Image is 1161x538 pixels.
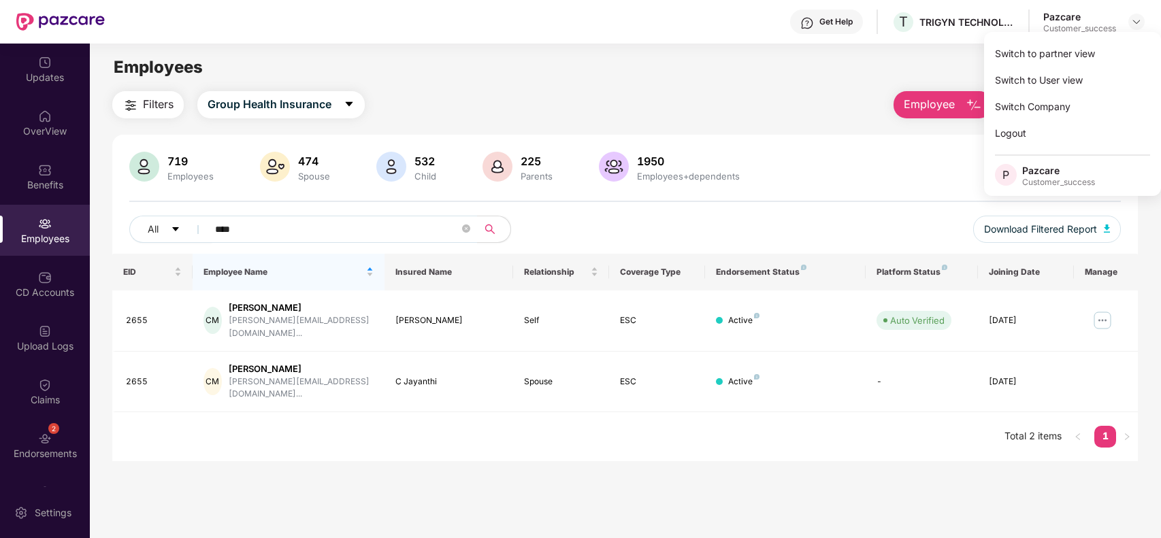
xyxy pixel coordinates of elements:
div: Switch to partner view [984,40,1161,67]
th: Relationship [513,254,609,290]
span: Employee Name [203,267,364,278]
div: Customer_success [1022,177,1095,188]
span: EID [123,267,171,278]
img: svg+xml;base64,PHN2ZyBpZD0iSGVscC0zMngzMiIgeG1sbnM9Imh0dHA6Ly93d3cudzMub3JnLzIwMDAvc3ZnIiB3aWR0aD... [800,16,814,30]
th: EID [112,254,193,290]
div: Get Help [819,16,853,27]
span: Relationship [524,267,588,278]
div: TRIGYN TECHNOLOGIES LIMITED [919,16,1015,29]
div: Logout [984,120,1161,146]
div: Pazcare [1043,10,1116,23]
span: P [1002,167,1009,183]
th: Manage [1074,254,1138,290]
div: Switch to User view [984,67,1161,93]
div: Switch Company [984,93,1161,120]
img: New Pazcare Logo [16,13,105,31]
div: Pazcare [1022,164,1095,177]
span: T [899,14,908,30]
img: manageButton [1092,309,1113,331]
img: svg+xml;base64,PHN2ZyBpZD0iRHJvcGRvd24tMzJ4MzIiIHhtbG5zPSJodHRwOi8vd3d3LnczLm9yZy8yMDAwL3N2ZyIgd2... [1131,16,1142,27]
div: Customer_success [1043,23,1116,34]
